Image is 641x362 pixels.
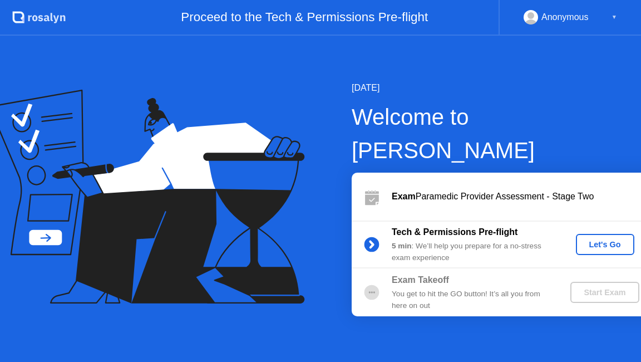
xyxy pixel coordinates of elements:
b: 5 min [392,242,412,250]
b: Exam Takeoff [392,275,449,285]
b: Exam [392,192,416,201]
div: You get to hit the GO button! It’s all you from here on out [392,288,552,311]
b: Tech & Permissions Pre-flight [392,227,517,237]
div: : We’ll help you prepare for a no-stress exam experience [392,241,552,263]
div: Start Exam [575,288,634,297]
button: Let's Go [576,234,634,255]
div: ▼ [612,10,617,25]
button: Start Exam [570,282,639,303]
div: Let's Go [580,240,630,249]
div: Anonymous [541,10,589,25]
